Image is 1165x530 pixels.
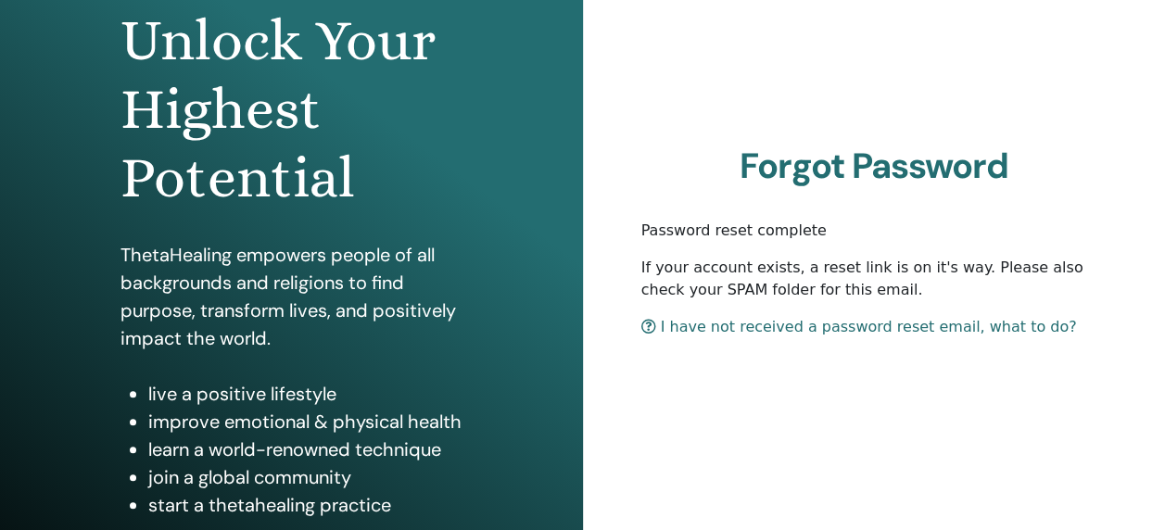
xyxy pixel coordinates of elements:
[641,318,1077,335] a: I have not received a password reset email, what to do?
[148,380,462,408] li: live a positive lifestyle
[120,6,462,213] h1: Unlock Your Highest Potential
[641,145,1108,188] h2: Forgot Password
[148,491,462,519] li: start a thetahealing practice
[641,257,1108,301] p: If your account exists, a reset link is on it's way. Please also check your SPAM folder for this ...
[641,220,1108,242] p: Password reset complete
[148,435,462,463] li: learn a world-renowned technique
[148,463,462,491] li: join a global community
[148,408,462,435] li: improve emotional & physical health
[120,241,462,352] p: ThetaHealing empowers people of all backgrounds and religions to find purpose, transform lives, a...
